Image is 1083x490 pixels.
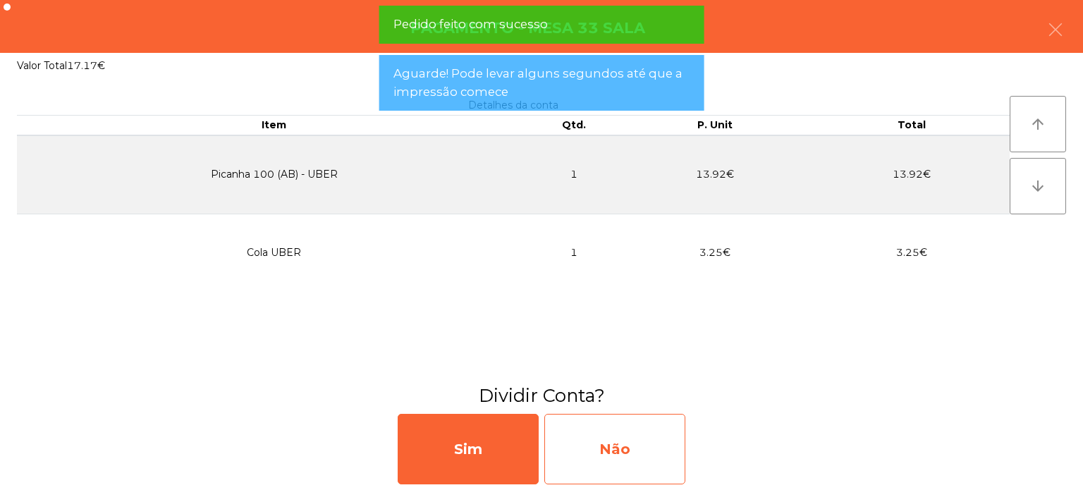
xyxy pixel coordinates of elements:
th: Qtd. [531,116,617,135]
td: 3.25€ [617,214,814,291]
th: Item [17,116,531,135]
td: Cola UBER [17,214,531,291]
span: Pedido feito com sucesso [393,16,548,33]
h3: Dividir Conta? [11,383,1072,408]
td: 1 [531,135,617,214]
td: 3.25€ [813,214,1010,291]
span: Valor Total [17,59,67,72]
button: arrow_upward [1010,96,1066,152]
i: arrow_upward [1029,116,1046,133]
td: Picanha 100 (AB) - UBER [17,135,531,214]
td: 13.92€ [813,135,1010,214]
div: Não [544,414,685,484]
button: arrow_downward [1010,158,1066,214]
span: 17.17€ [67,59,105,72]
th: Total [813,116,1010,135]
td: 1 [531,214,617,291]
span: Aguarde! Pode levar alguns segundos até que a impressão comece [393,65,690,100]
i: arrow_downward [1029,178,1046,195]
div: Sim [398,414,539,484]
th: P. Unit [617,116,814,135]
td: 13.92€ [617,135,814,214]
